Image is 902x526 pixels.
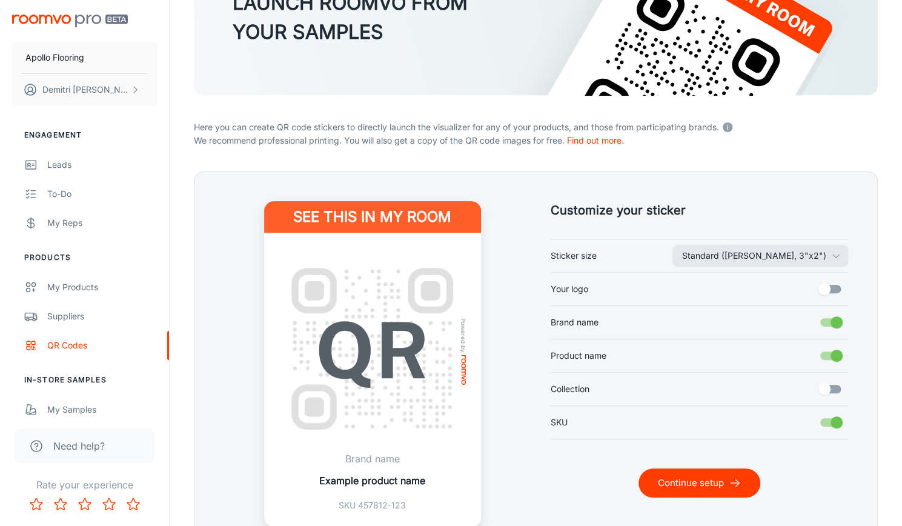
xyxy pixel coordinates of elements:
[53,439,105,453] span: Need help?
[279,255,466,443] img: QR Code Example
[47,216,157,230] div: My Reps
[47,403,157,416] div: My Samples
[551,249,597,262] span: Sticker size
[194,118,878,134] p: Here you can create QR code stickers to directly launch the visualizer for any of your products, ...
[461,355,466,385] img: roomvo
[638,468,760,498] button: Continue setup
[121,492,145,516] button: Rate 5 star
[319,473,425,488] p: Example product name
[457,318,469,353] span: Powered by
[551,282,588,296] span: Your logo
[47,158,157,171] div: Leads
[47,281,157,294] div: My Products
[194,134,878,147] p: We recommend professional printing. You will also get a copy of the QR code images for free.
[551,201,849,219] h5: Customize your sticker
[319,451,425,466] p: Brand name
[672,245,848,267] button: Sticker size
[264,201,481,233] h4: See this in my room
[567,135,624,145] a: Find out more.
[25,51,84,64] p: Apollo Flooring
[24,492,48,516] button: Rate 1 star
[47,310,157,323] div: Suppliers
[551,349,606,362] span: Product name
[47,339,157,352] div: QR Codes
[12,42,157,73] button: Apollo Flooring
[319,499,425,512] p: SKU 457812-123
[48,492,73,516] button: Rate 2 star
[47,187,157,201] div: To-do
[10,478,159,492] p: Rate your experience
[551,382,589,396] span: Collection
[12,15,128,27] img: Roomvo PRO Beta
[551,416,568,429] span: SKU
[551,316,599,329] span: Brand name
[73,492,97,516] button: Rate 3 star
[42,83,128,96] p: Demitri [PERSON_NAME]
[12,74,157,105] button: Demitri [PERSON_NAME]
[97,492,121,516] button: Rate 4 star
